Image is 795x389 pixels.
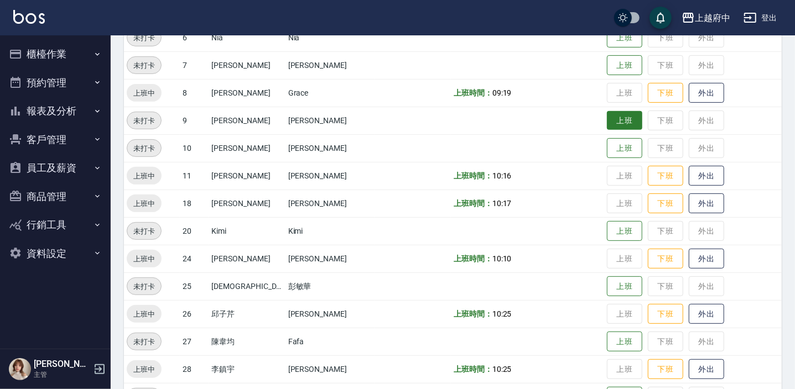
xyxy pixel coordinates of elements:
[677,7,735,29] button: 上越府中
[209,272,285,300] td: [DEMOGRAPHIC_DATA]
[209,51,285,79] td: [PERSON_NAME]
[285,134,375,162] td: [PERSON_NAME]
[285,190,375,217] td: [PERSON_NAME]
[4,239,106,268] button: 資料設定
[607,138,642,159] button: 上班
[127,115,161,127] span: 未打卡
[127,225,161,237] span: 未打卡
[285,79,375,107] td: Grace
[209,134,285,162] td: [PERSON_NAME]
[492,309,512,318] span: 10:25
[695,11,730,25] div: 上越府中
[127,336,161,348] span: 未打卡
[127,364,162,375] span: 上班中
[4,69,106,97] button: 預約管理
[127,32,161,44] span: 未打卡
[648,166,683,186] button: 下班
[4,40,106,69] button: 櫃檯作業
[454,309,492,318] b: 上班時間：
[180,134,209,162] td: 10
[127,170,162,182] span: 上班中
[689,249,724,269] button: 外出
[739,8,782,28] button: 登出
[689,193,724,214] button: 外出
[180,24,209,51] td: 6
[607,28,642,48] button: 上班
[180,300,209,328] td: 26
[180,355,209,383] td: 28
[180,162,209,190] td: 11
[285,272,375,300] td: 彭敏華
[180,107,209,134] td: 9
[607,276,642,297] button: 上班
[689,166,724,186] button: 外出
[127,87,162,99] span: 上班中
[648,359,683,380] button: 下班
[689,359,724,380] button: 外出
[34,370,90,380] p: 主管
[607,55,642,76] button: 上班
[209,107,285,134] td: [PERSON_NAME]
[492,171,512,180] span: 10:16
[648,249,683,269] button: 下班
[127,60,161,71] span: 未打卡
[4,97,106,125] button: 報表及分析
[454,199,492,208] b: 上班時間：
[127,198,162,209] span: 上班中
[689,304,724,324] button: 外出
[285,24,375,51] td: Nia
[649,7,672,29] button: save
[648,193,683,214] button: 下班
[180,245,209,272] td: 24
[454,88,492,97] b: 上班時間：
[492,88,512,97] span: 09:19
[209,328,285,355] td: 陳韋均
[180,79,209,107] td: 8
[492,254,512,263] span: 10:10
[285,300,375,328] td: [PERSON_NAME]
[4,182,106,211] button: 商品管理
[689,83,724,103] button: 外出
[285,328,375,355] td: Fafa
[285,162,375,190] td: [PERSON_NAME]
[209,190,285,217] td: [PERSON_NAME]
[454,365,492,374] b: 上班時間：
[127,253,162,265] span: 上班中
[607,111,642,130] button: 上班
[454,254,492,263] b: 上班時間：
[34,359,90,370] h5: [PERSON_NAME]
[607,332,642,352] button: 上班
[127,308,162,320] span: 上班中
[285,355,375,383] td: [PERSON_NAME]
[285,217,375,245] td: Kimi
[285,51,375,79] td: [PERSON_NAME]
[209,245,285,272] td: [PERSON_NAME]
[180,217,209,245] td: 20
[209,162,285,190] td: [PERSON_NAME]
[209,355,285,383] td: 李鎮宇
[180,51,209,79] td: 7
[180,190,209,217] td: 18
[209,79,285,107] td: [PERSON_NAME]
[4,154,106,182] button: 員工及薪資
[492,365,512,374] span: 10:25
[285,245,375,272] td: [PERSON_NAME]
[180,328,209,355] td: 27
[13,10,45,24] img: Logo
[127,281,161,292] span: 未打卡
[209,300,285,328] td: 邱子芹
[4,125,106,154] button: 客戶管理
[180,272,209,300] td: 25
[285,107,375,134] td: [PERSON_NAME]
[4,211,106,239] button: 行銷工具
[648,304,683,324] button: 下班
[209,217,285,245] td: Kimi
[492,199,512,208] span: 10:17
[454,171,492,180] b: 上班時間：
[648,83,683,103] button: 下班
[209,24,285,51] td: Nia
[127,143,161,154] span: 未打卡
[9,358,31,380] img: Person
[607,221,642,241] button: 上班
